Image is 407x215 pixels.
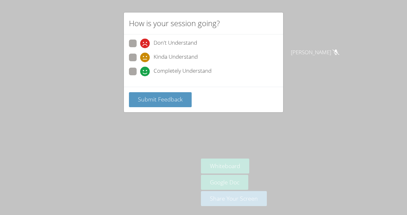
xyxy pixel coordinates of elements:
[129,18,220,29] h2: How is your session going?
[129,92,192,107] button: Submit Feedback
[154,67,211,76] span: Completely Understand
[154,53,198,62] span: Kinda Understand
[138,95,183,103] span: Submit Feedback
[154,39,197,48] span: Don't Understand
